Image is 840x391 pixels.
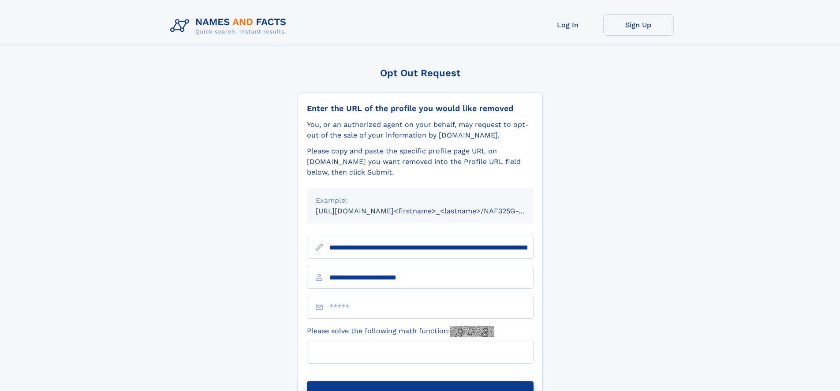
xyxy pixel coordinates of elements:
[307,326,494,337] label: Please solve the following math function:
[298,67,543,78] div: Opt Out Request
[167,14,294,38] img: Logo Names and Facts
[603,14,674,36] a: Sign Up
[307,119,534,141] div: You, or an authorized agent on your behalf, may request to opt-out of the sale of your informatio...
[307,146,534,178] div: Please copy and paste the specific profile page URL on [DOMAIN_NAME] you want removed into the Pr...
[316,207,550,215] small: [URL][DOMAIN_NAME]<firstname>_<lastname>/NAF325G-xxxxxxxx
[307,104,534,113] div: Enter the URL of the profile you would like removed
[316,195,525,206] div: Example:
[533,14,603,36] a: Log In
